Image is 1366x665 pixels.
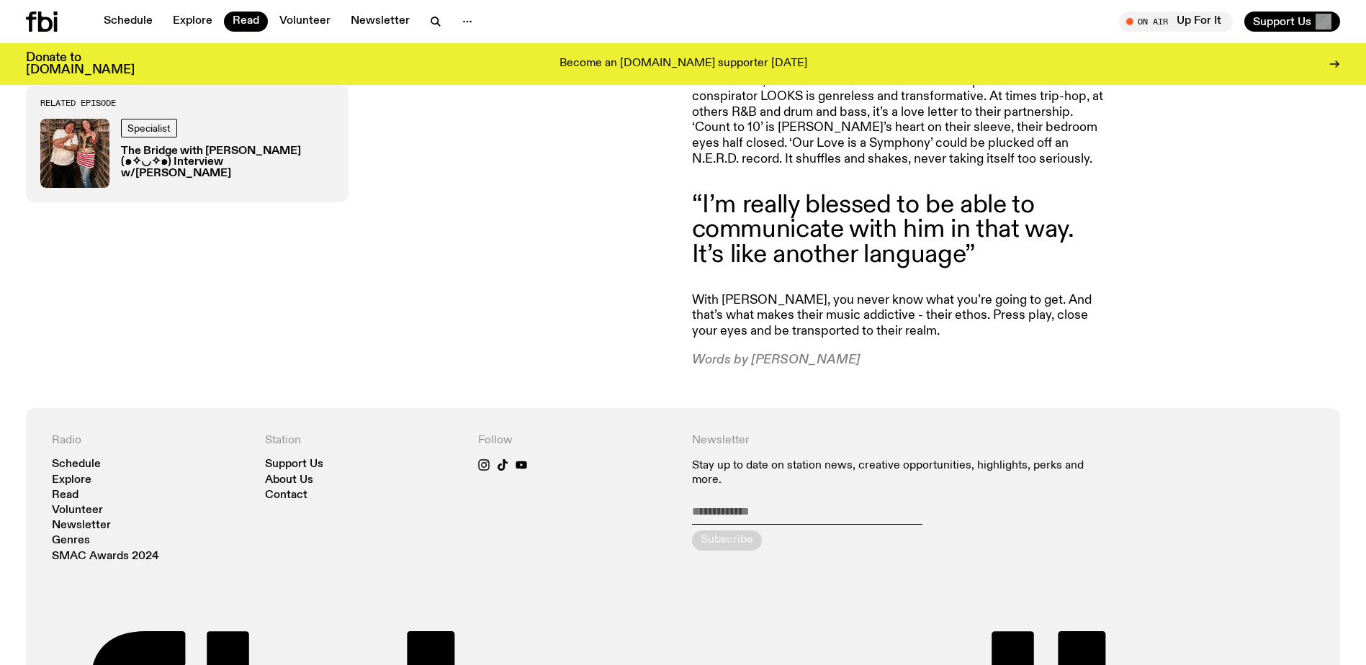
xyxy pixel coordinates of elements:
a: Contact [265,490,307,501]
p: With [PERSON_NAME], you never know what you’re going to get. And that’s what makes their music ad... [692,293,1107,340]
p: Stay up to date on station news, creative opportunities, highlights, perks and more. [692,459,1101,487]
a: Explore [164,12,221,32]
button: Support Us [1244,12,1340,32]
a: Volunteer [52,505,103,516]
a: Support Us [265,459,323,470]
a: Newsletter [52,520,111,531]
a: Genres [52,535,90,546]
a: Volunteer [271,12,339,32]
a: Newsletter [342,12,418,32]
img: Diana and FREDDY [40,119,109,189]
h4: Station [265,434,461,448]
p: Words by [PERSON_NAME] [692,353,1107,368]
em: Adventurine [692,75,763,88]
button: On AirUp For It [1119,12,1233,32]
h3: Donate to [DOMAIN_NAME] [26,52,135,76]
span: Support Us [1253,15,1311,28]
button: Subscribe [692,530,762,551]
p: , their 2025 collaboration album with partner and co-conspirator LOOKS is genreless and transform... [692,74,1107,168]
h4: Radio [52,434,248,448]
a: Diana and FREDDYSpecialistThe Bridge with [PERSON_NAME] (๑✧◡✧๑) Interview w/[PERSON_NAME] [40,119,334,189]
a: SMAC Awards 2024 [52,551,159,562]
h3: Related Episode [40,99,334,107]
a: Schedule [95,12,161,32]
a: Read [52,490,78,501]
p: Become an [DOMAIN_NAME] supporter [DATE] [560,58,807,71]
blockquote: “I’m really blessed to be able to communicate with him in that way. It’s like another language” [692,193,1107,267]
a: Schedule [52,459,101,470]
h3: The Bridge with [PERSON_NAME] (๑✧◡✧๑) Interview w/[PERSON_NAME] [121,147,334,180]
a: About Us [265,475,313,486]
a: Explore [52,475,91,486]
h4: Newsletter [692,434,1101,448]
a: Read [224,12,268,32]
h4: Follow [478,434,674,448]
